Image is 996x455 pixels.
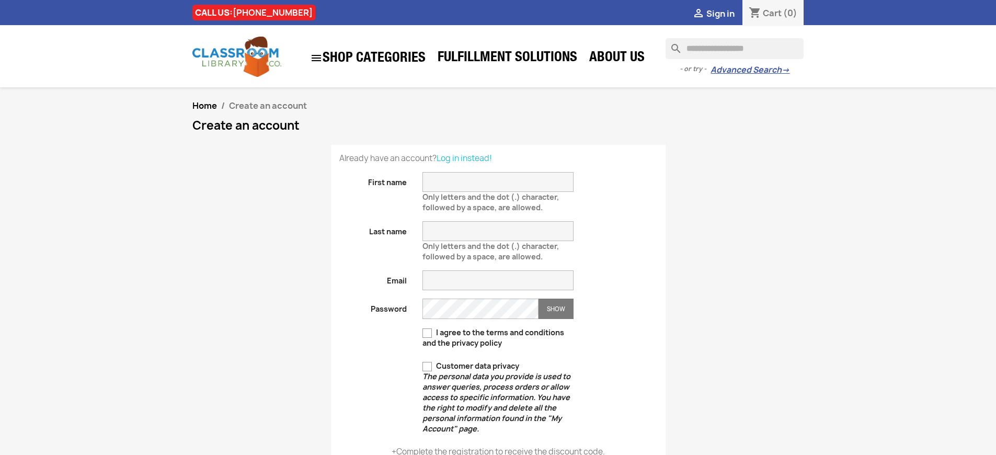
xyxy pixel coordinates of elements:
em: The personal data you provide is used to answer queries, process orders or allow access to specif... [422,371,570,434]
label: Customer data privacy [422,361,574,434]
a: Log in instead! [437,153,492,164]
input: Password input [422,299,539,319]
a: Fulfillment Solutions [432,48,582,69]
i: search [666,38,678,51]
a: About Us [584,48,650,69]
i:  [692,8,705,20]
i: shopping_cart [749,7,761,20]
span: Sign in [706,8,735,19]
a:  Sign in [692,8,735,19]
label: First name [331,172,415,188]
label: Email [331,270,415,286]
span: Cart [763,7,782,19]
a: Home [192,100,217,111]
a: SHOP CATEGORIES [305,47,431,70]
p: Already have an account? [339,153,657,164]
span: Only letters and the dot (.) character, followed by a space, are allowed. [422,188,559,212]
span: (0) [783,7,797,19]
span: Only letters and the dot (.) character, followed by a space, are allowed. [422,237,559,261]
div: CALL US: [192,5,315,20]
a: Advanced Search→ [711,65,789,75]
label: Last name [331,221,415,237]
a: [PHONE_NUMBER] [233,7,313,18]
span: → [782,65,789,75]
label: I agree to the terms and conditions and the privacy policy [422,327,574,348]
h1: Create an account [192,119,804,132]
img: Classroom Library Company [192,37,281,77]
button: Show [539,299,574,319]
i:  [310,52,323,64]
label: Password [331,299,415,314]
span: Create an account [229,100,307,111]
span: - or try - [680,64,711,74]
input: Search [666,38,804,59]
